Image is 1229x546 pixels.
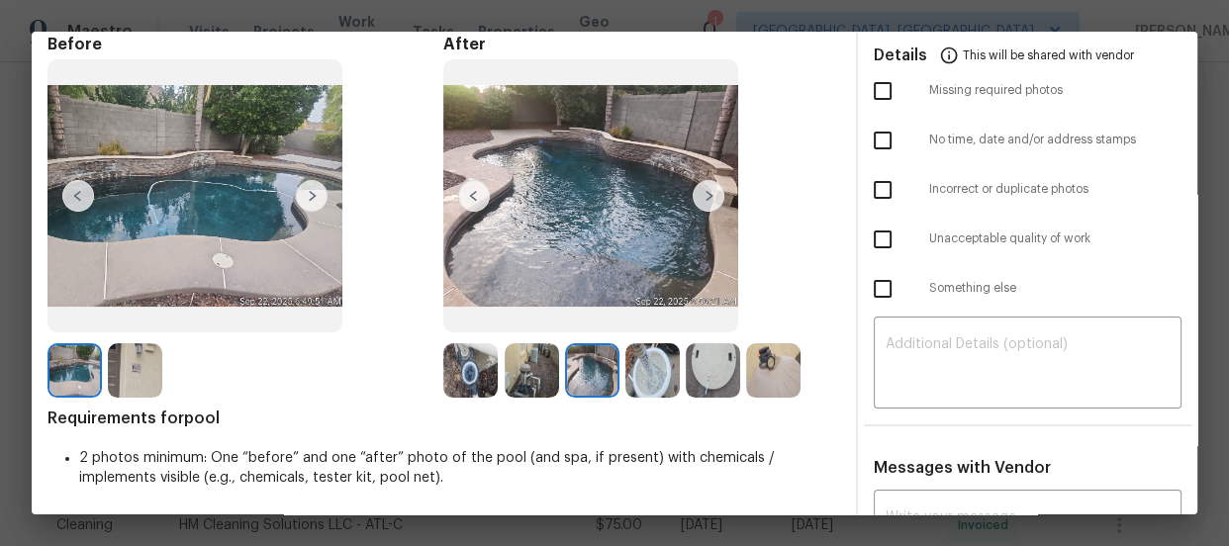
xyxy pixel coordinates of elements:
[79,448,840,488] li: 2 photos minimum: One “before” and one “after” photo of the pool (and spa, if present) with chemi...
[929,280,1182,297] span: Something else
[929,132,1182,148] span: No time, date and/or address stamps
[929,181,1182,198] span: Incorrect or duplicate photos
[929,82,1182,99] span: Missing required photos
[296,180,328,212] img: right-chevron-button-url
[858,165,1197,215] div: Incorrect or duplicate photos
[858,264,1197,314] div: Something else
[858,116,1197,165] div: No time, date and/or address stamps
[443,35,839,54] span: After
[858,66,1197,116] div: Missing required photos
[874,32,927,79] span: Details
[47,35,443,54] span: Before
[458,180,490,212] img: left-chevron-button-url
[858,215,1197,264] div: Unacceptable quality of work
[62,180,94,212] img: left-chevron-button-url
[47,409,840,428] span: Requirements for pool
[963,32,1134,79] span: This will be shared with vendor
[693,180,724,212] img: right-chevron-button-url
[874,460,1051,476] span: Messages with Vendor
[929,230,1182,247] span: Unacceptable quality of work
